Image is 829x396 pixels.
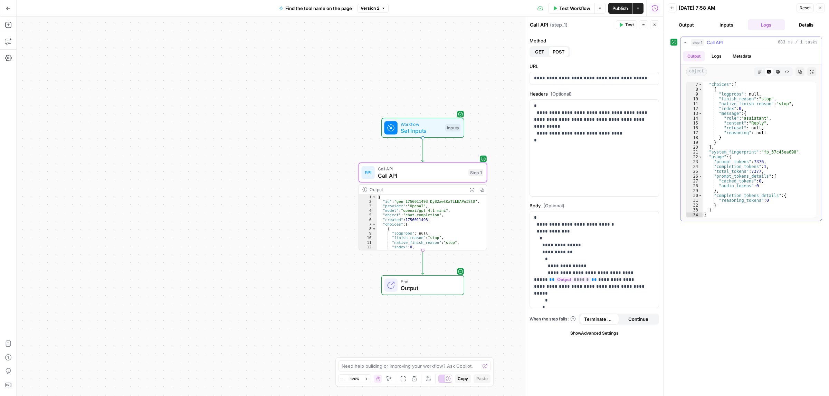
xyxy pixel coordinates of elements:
div: 22 [686,155,703,159]
div: WorkflowSet InputsInputs [359,118,487,138]
div: 33 [686,208,703,212]
span: End [401,278,457,285]
label: URL [530,63,659,70]
div: 27 [686,179,703,184]
button: Details [788,19,825,30]
span: Terminate Workflow [584,316,615,323]
div: 18 [686,135,703,140]
span: object [686,67,707,76]
span: Version 2 [361,5,379,11]
label: Headers [530,90,659,97]
div: Output [370,186,464,193]
span: Continue [628,316,648,323]
div: 32 [686,203,703,208]
g: Edge from start to step_1 [421,138,424,162]
button: Continue [619,314,658,325]
div: 7 [359,222,377,227]
div: 25 [686,169,703,174]
div: 16 [686,126,703,130]
div: 10 [686,97,703,101]
div: 9 [359,231,377,236]
div: 31 [686,198,703,203]
div: 5 [359,213,377,218]
span: Show Advanced Settings [570,330,619,336]
button: 683 ms / 1 tasks [680,37,822,48]
div: 7 [686,82,703,87]
div: 26 [686,174,703,179]
span: Toggle code folding, rows 1 through 34 [372,195,376,199]
span: ( step_1 ) [550,21,568,28]
label: Method [530,37,659,44]
span: POST [553,48,565,55]
button: Logs [748,19,785,30]
div: 30 [686,193,703,198]
div: 23 [686,159,703,164]
span: Publish [612,5,628,12]
span: Toggle code folding, rows 7 through 20 [372,222,376,227]
button: Metadata [728,51,755,61]
button: Inputs [708,19,745,30]
span: Find the tool name on the page [285,5,352,12]
div: 13 [686,111,703,116]
span: Copy [458,376,468,382]
button: Paste [474,374,490,383]
label: Body [530,202,659,209]
div: 29 [686,188,703,193]
button: Output [683,51,705,61]
span: Call API [378,166,465,172]
div: 8 [359,227,377,231]
span: 683 ms / 1 tasks [778,39,818,46]
div: 8 [686,87,703,92]
span: Workflow [401,121,442,127]
span: Toggle code folding, rows 13 through 18 [372,249,376,254]
div: 15 [686,121,703,126]
span: Output [401,284,457,292]
div: 17 [686,130,703,135]
div: 683 ms / 1 tasks [680,48,822,221]
button: Output [668,19,705,30]
button: Logs [707,51,726,61]
span: Test Workflow [559,5,590,12]
span: Toggle code folding, rows 8 through 19 [698,87,702,92]
div: 10 [359,236,377,240]
div: EndOutput [359,275,487,295]
div: 11 [686,101,703,106]
span: Paste [476,376,488,382]
button: Publish [608,3,632,14]
button: Test Workflow [549,3,594,14]
span: Call API [378,171,465,180]
span: 120% [350,376,360,382]
div: 1 [359,195,377,199]
span: Toggle code folding, rows 8 through 19 [372,227,376,231]
span: Reset [800,5,811,11]
div: 20 [686,145,703,150]
div: 4 [359,209,377,213]
a: When the step fails: [530,316,576,322]
span: (Optional) [543,202,564,209]
div: 9 [686,92,703,97]
span: Toggle code folding, rows 13 through 18 [698,111,702,116]
div: 6 [359,218,377,222]
div: 3 [359,204,377,208]
div: Step 1 [468,169,483,176]
span: step_1 [691,39,704,46]
span: Toggle code folding, rows 7 through 20 [698,82,702,87]
span: Call API [707,39,723,46]
textarea: Call API [530,21,548,28]
div: 28 [686,184,703,188]
div: 13 [359,249,377,254]
div: 14 [686,116,703,121]
div: Inputs [445,124,460,132]
div: 2 [359,199,377,204]
div: 24 [686,164,703,169]
span: Toggle code folding, rows 26 through 29 [698,174,702,179]
span: Toggle code folding, rows 30 through 32 [698,193,702,198]
button: Find the tool name on the page [275,3,356,14]
button: Version 2 [358,4,389,13]
button: Reset [797,3,814,12]
span: GET [535,48,544,55]
div: 21 [686,150,703,155]
div: 12 [686,106,703,111]
span: Set Inputs [401,127,442,135]
button: Test [616,20,637,29]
